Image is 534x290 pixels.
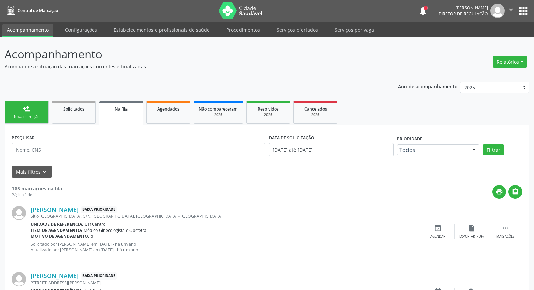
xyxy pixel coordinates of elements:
[60,24,102,36] a: Configurações
[269,132,314,143] label: DATA DE SOLICITAÇÃO
[10,114,44,119] div: Nova marcação
[5,63,372,70] p: Acompanhe a situação das marcações correntes e finalizadas
[109,24,215,36] a: Estabelecimentos e profissionais de saúde
[31,233,89,239] b: Motivo de agendamento:
[81,206,117,213] span: Baixa Prioridade
[430,234,445,239] div: Agendar
[63,106,84,112] span: Solicitados
[517,5,529,17] button: apps
[434,224,442,232] i: event_available
[18,8,58,14] span: Central de Marcação
[251,112,285,117] div: 2025
[222,24,265,36] a: Procedimentos
[258,106,279,112] span: Resolvidos
[330,24,379,36] a: Serviços por vaga
[299,112,332,117] div: 2025
[115,106,128,112] span: Na fila
[502,224,509,232] i: 
[12,192,62,198] div: Página 1 de 11
[31,227,82,233] b: Item de agendamento:
[304,106,327,112] span: Cancelados
[468,224,475,232] i: insert_drive_file
[85,221,107,227] span: Usf Centro I
[199,106,238,112] span: Não compareceram
[12,132,35,143] label: PESQUISAR
[5,5,58,16] a: Central de Marcação
[12,143,265,156] input: Nome, CNS
[439,11,488,17] span: Diretor de regulação
[12,185,62,192] strong: 165 marcações na fila
[505,4,517,18] button: 
[31,221,83,227] b: Unidade de referência:
[41,168,48,176] i: keyboard_arrow_down
[31,206,79,213] a: [PERSON_NAME]
[508,185,522,199] button: 
[272,24,323,36] a: Serviços ofertados
[398,82,458,90] p: Ano de acompanhamento
[91,233,93,239] span: d
[439,5,488,11] div: [PERSON_NAME]
[23,105,30,113] div: person_add
[199,112,238,117] div: 2025
[492,185,506,199] button: print
[81,272,117,280] span: Baixa Prioridade
[459,234,484,239] div: Exportar (PDF)
[31,213,421,219] div: Sitio [GEOGRAPHIC_DATA], S/N, [GEOGRAPHIC_DATA], [GEOGRAPHIC_DATA] - [GEOGRAPHIC_DATA]
[31,241,421,253] p: Solicitado por [PERSON_NAME] em [DATE] - há um ano Atualizado por [PERSON_NAME] em [DATE] - há um...
[418,6,428,16] button: notifications
[157,106,179,112] span: Agendados
[507,6,515,14] i: 
[84,227,146,233] span: Médico Ginecologista e Obstetra
[397,134,422,144] label: Prioridade
[399,147,466,153] span: Todos
[12,166,52,178] button: Mais filtroskeyboard_arrow_down
[496,234,514,239] div: Mais ações
[493,56,527,68] button: Relatórios
[512,188,519,195] i: 
[269,143,394,156] input: Selecione um intervalo
[483,144,504,156] button: Filtrar
[31,280,421,286] div: [STREET_ADDRESS][PERSON_NAME]
[490,4,505,18] img: img
[2,24,53,37] a: Acompanhamento
[12,206,26,220] img: img
[31,272,79,280] a: [PERSON_NAME]
[496,188,503,195] i: print
[5,46,372,63] p: Acompanhamento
